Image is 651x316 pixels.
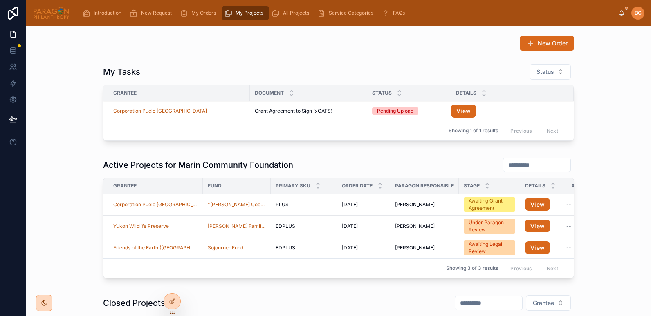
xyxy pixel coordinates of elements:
[395,245,435,251] span: [PERSON_NAME]
[571,182,595,189] span: Add-Ons
[530,64,571,80] button: Select Button
[113,223,198,229] a: Yukon Wildlife Preserve
[276,223,295,229] span: EDPLUS
[451,108,476,114] a: View
[635,10,642,16] span: BG
[464,219,515,234] a: Under Paragon Review
[533,299,554,307] span: Grantee
[525,241,550,254] button: View
[342,223,358,229] span: [DATE]
[525,182,545,189] span: Details
[372,90,392,96] span: Status
[451,105,476,118] button: View
[94,10,121,16] span: Introduction
[80,6,127,20] a: Introduction
[372,107,446,115] a: Pending Upload
[255,90,284,96] span: Document
[208,245,266,251] a: Sojourner Fund
[208,182,222,189] span: Fund
[469,240,510,255] div: Awaiting Legal Review
[446,265,498,271] span: Showing 3 of 3 results
[208,245,243,251] a: Sojourner Fund
[566,201,571,208] span: --
[208,223,266,229] a: [PERSON_NAME] Family Foundation
[451,105,564,118] a: View
[526,295,571,311] button: Select Button
[177,6,222,20] a: My Orders
[525,220,561,233] a: View
[525,198,550,211] button: View
[464,240,515,255] a: Awaiting Legal Review
[538,39,568,47] span: New Order
[342,245,358,251] span: [DATE]
[395,223,435,229] span: [PERSON_NAME]
[276,201,332,208] a: PLUS
[103,159,293,171] h1: Active Projects for Marin Community Foundation
[379,6,411,20] a: FAQs
[103,66,140,78] h1: My Tasks
[255,108,362,114] a: Grant Agreement to Sign (xGATS)
[208,201,266,208] a: "[PERSON_NAME] Cochamo, [PERSON_NAME] & Puelo (Conserva Pucheguín) Fund"
[276,245,295,251] span: EDPLUS
[395,223,454,229] a: [PERSON_NAME]
[520,36,574,51] button: New Order
[342,201,358,208] span: [DATE]
[113,245,198,251] a: Friends of the Earth ([GEOGRAPHIC_DATA])
[113,90,137,96] span: Grantee
[103,297,165,309] h1: Closed Projects
[222,6,269,20] a: My Projects
[566,223,571,229] span: --
[537,68,554,76] span: Status
[342,223,385,229] a: [DATE]
[113,201,198,208] a: Corporation Puelo [GEOGRAPHIC_DATA]
[525,202,550,208] a: View
[464,197,515,212] a: Awaiting Grant Agreement
[469,219,510,234] div: Under Paragon Review
[395,201,435,208] span: [PERSON_NAME]
[76,4,618,22] div: scrollable content
[525,245,550,251] a: View
[449,127,498,134] span: Showing 1 of 1 results
[566,245,618,251] a: --
[525,220,550,233] button: View
[113,223,169,229] span: Yukon Wildlife Preserve
[566,223,618,229] a: --
[33,7,70,20] img: App logo
[566,245,571,251] span: --
[377,107,413,115] div: Pending Upload
[127,6,177,20] a: New Request
[113,108,245,114] a: Corporation Puelo [GEOGRAPHIC_DATA]
[269,6,315,20] a: All Projects
[456,90,476,96] span: Details
[469,197,510,212] div: Awaiting Grant Agreement
[525,198,561,211] a: View
[113,108,207,114] a: Corporation Puelo [GEOGRAPHIC_DATA]
[464,182,480,189] span: Stage
[395,182,454,189] span: Paragon Responsible
[525,223,550,229] a: View
[395,245,454,251] a: [PERSON_NAME]
[191,10,216,16] span: My Orders
[566,201,618,208] a: --
[329,10,373,16] span: Service Categories
[141,10,172,16] span: New Request
[342,201,385,208] a: [DATE]
[283,10,309,16] span: All Projects
[236,10,263,16] span: My Projects
[342,182,373,189] span: Order Date
[276,182,310,189] span: Primary SKU
[342,245,385,251] a: [DATE]
[395,201,454,208] a: [PERSON_NAME]
[113,182,137,189] span: Grantee
[525,241,561,254] a: View
[255,108,332,114] span: Grant Agreement to Sign (xGATS)
[276,201,289,208] span: PLUS
[276,223,332,229] a: EDPLUS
